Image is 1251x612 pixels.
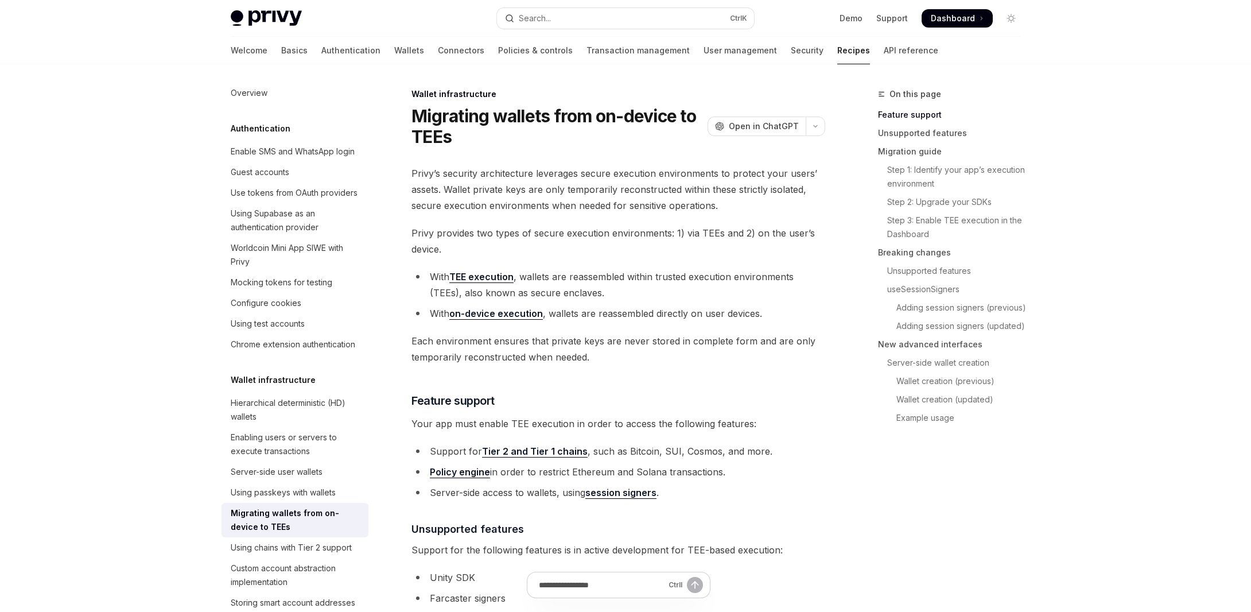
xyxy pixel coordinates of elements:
[729,121,799,132] span: Open in ChatGPT
[222,334,368,355] a: Chrome extension authentication
[231,10,302,26] img: light logo
[704,37,777,64] a: User management
[222,162,368,183] a: Guest accounts
[222,462,368,482] a: Server-side user wallets
[222,537,368,558] a: Using chains with Tier 2 support
[394,37,424,64] a: Wallets
[411,542,825,558] span: Support for the following features is in active development for TEE-based execution:
[411,269,825,301] li: With , wallets are reassembled within trusted execution environments (TEEs), also known as secure...
[231,145,355,158] div: Enable SMS and WhatsApp login
[411,305,825,322] li: With , wallets are reassembled directly on user devices.
[878,317,1029,335] a: Adding session signers (updated)
[411,521,524,537] span: Unsupported features
[791,37,823,64] a: Security
[231,506,362,534] div: Migrating wallets from on-device to TEEs
[321,37,380,64] a: Authentication
[878,280,1029,299] a: useSessionSigners
[411,485,825,501] li: Server-side access to wallets, using .
[231,338,355,351] div: Chrome extension authentication
[222,203,368,238] a: Using Supabase as an authentication provider
[231,317,305,331] div: Using test accounts
[281,37,308,64] a: Basics
[931,13,975,24] span: Dashboard
[687,577,703,593] button: Send message
[411,393,495,409] span: Feature support
[222,293,368,313] a: Configure cookies
[231,207,362,234] div: Using Supabase as an authentication provider
[878,142,1029,161] a: Migration guide
[840,13,863,24] a: Demo
[222,427,368,462] a: Enabling users or servers to execute transactions
[411,333,825,365] span: Each environment ensures that private keys are never stored in complete form and are only tempora...
[878,106,1029,124] a: Feature support
[884,37,938,64] a: API reference
[231,465,323,479] div: Server-side user wallets
[878,243,1029,262] a: Breaking changes
[222,238,368,272] a: Worldcoin Mini App SIWE with Privy
[878,390,1029,409] a: Wallet creation (updated)
[222,141,368,162] a: Enable SMS and WhatsApp login
[889,87,941,101] span: On this page
[222,393,368,427] a: Hierarchical deterministic (HD) wallets
[585,487,656,499] a: session signers
[231,431,362,458] div: Enabling users or servers to execute transactions
[231,373,316,387] h5: Wallet infrastructure
[519,11,551,25] div: Search...
[497,8,754,29] button: Open search
[449,308,543,320] a: on-device execution
[231,486,336,499] div: Using passkeys with wallets
[222,83,368,103] a: Overview
[708,117,806,136] button: Open in ChatGPT
[878,335,1029,354] a: New advanced interfaces
[878,211,1029,243] a: Step 3: Enable TEE execution in the Dashboard
[922,9,993,28] a: Dashboard
[222,313,368,334] a: Using test accounts
[586,37,690,64] a: Transaction management
[222,183,368,203] a: Use tokens from OAuth providers
[1002,9,1020,28] button: Toggle dark mode
[231,296,301,310] div: Configure cookies
[878,193,1029,211] a: Step 2: Upgrade your SDKs
[231,165,289,179] div: Guest accounts
[430,466,490,478] a: Policy engine
[231,561,362,589] div: Custom account abstraction implementation
[539,572,664,598] input: Ask a question...
[231,596,355,610] div: Storing smart account addresses
[878,161,1029,193] a: Step 1: Identify your app’s execution environment
[231,37,267,64] a: Welcome
[231,396,362,424] div: Hierarchical deterministic (HD) wallets
[438,37,484,64] a: Connectors
[411,165,825,214] span: Privy’s security architecture leverages secure execution environments to protect your users’ asse...
[878,372,1029,390] a: Wallet creation (previous)
[222,558,368,592] a: Custom account abstraction implementation
[411,88,825,100] div: Wallet infrastructure
[878,124,1029,142] a: Unsupported features
[222,482,368,503] a: Using passkeys with wallets
[231,186,358,200] div: Use tokens from OAuth providers
[411,106,703,147] h1: Migrating wallets from on-device to TEEs
[876,13,908,24] a: Support
[231,122,290,135] h5: Authentication
[231,541,352,555] div: Using chains with Tier 2 support
[231,276,332,289] div: Mocking tokens for testing
[878,354,1029,372] a: Server-side wallet creation
[878,262,1029,280] a: Unsupported features
[837,37,870,64] a: Recipes
[411,416,825,432] span: Your app must enable TEE execution in order to access the following features:
[411,443,825,459] li: Support for , such as Bitcoin, SUI, Cosmos, and more.
[231,241,362,269] div: Worldcoin Mini App SIWE with Privy
[222,272,368,293] a: Mocking tokens for testing
[449,271,514,283] a: TEE execution
[878,409,1029,427] a: Example usage
[222,503,368,537] a: Migrating wallets from on-device to TEEs
[231,86,267,100] div: Overview
[411,225,825,257] span: Privy provides two types of secure execution environments: 1) via TEEs and 2) on the user’s device.
[730,14,747,23] span: Ctrl K
[482,446,588,458] a: Tier 2 and Tier 1 chains
[411,464,825,480] li: in order to restrict Ethereum and Solana transactions.
[498,37,573,64] a: Policies & controls
[878,299,1029,317] a: Adding session signers (previous)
